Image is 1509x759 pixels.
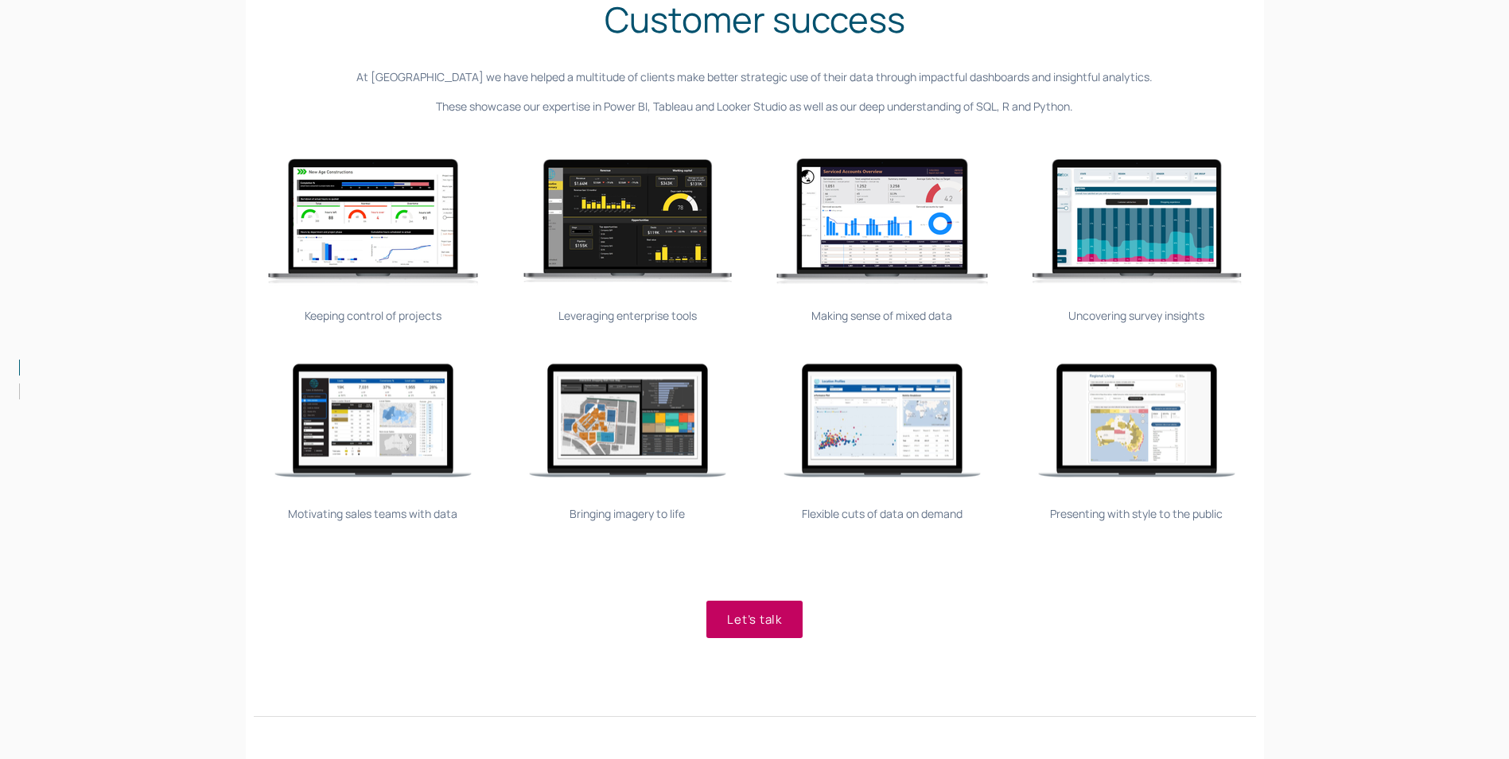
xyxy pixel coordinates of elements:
div: Making sense of mixed data [763,307,1001,325]
img: Bringing imagery to life [508,314,747,527]
img: Uncovering survey insights [1017,142,1256,302]
img: Flexible cuts of data on demand [763,314,1001,527]
div: Flexible cuts of data on demand [763,505,1001,523]
img: Making sense of mixed data [763,142,1001,302]
img: Motivating sales teams with data [254,314,492,527]
p: At [GEOGRAPHIC_DATA] we have helped a multitude of clients make better strategic use of their dat... [254,68,1256,86]
img: Leveraging enterprise tools [508,142,747,302]
div: Bringing imagery to life [508,505,747,523]
img: Presenting with style to the public [1017,314,1256,527]
a: Let’s talk [706,601,803,638]
div: Leveraging enterprise tools [508,307,747,325]
div: Uncovering survey insights [1017,307,1256,325]
img: Keeping control of projects [254,142,492,302]
p: These showcase our expertise in Power BI, Tableau and Looker Studio as well as our deep understan... [254,98,1256,115]
div: Keeping control of projects [254,307,492,325]
div: Presenting with style to the public [1017,505,1256,523]
div: Motivating sales teams with data [254,505,492,523]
